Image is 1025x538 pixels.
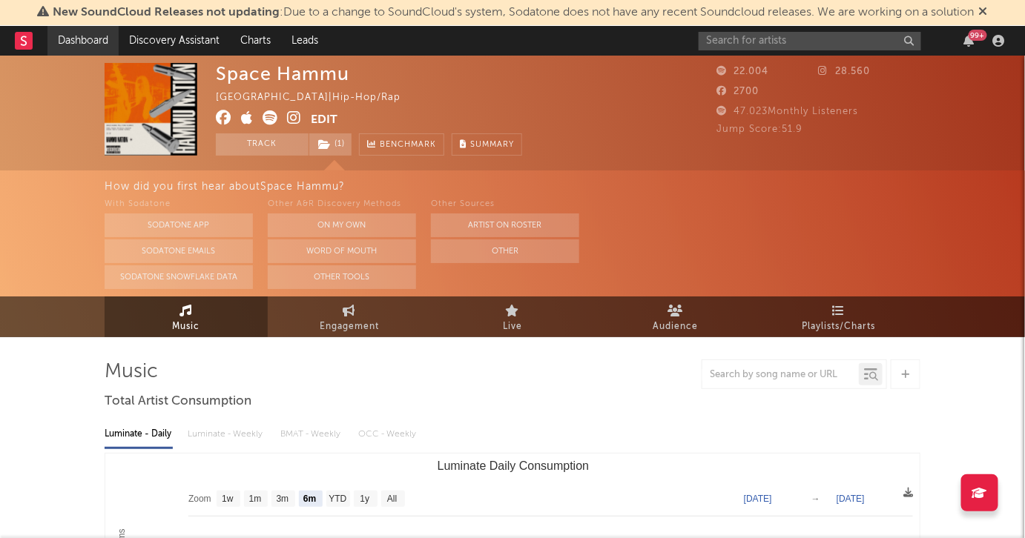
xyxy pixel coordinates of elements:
[359,133,444,156] a: Benchmark
[222,494,234,505] text: 1w
[969,30,987,41] div: 99 +
[653,318,699,336] span: Audience
[699,32,921,50] input: Search for artists
[230,26,281,56] a: Charts
[249,494,262,505] text: 1m
[716,124,802,134] span: Jump Score: 51.9
[470,141,514,149] span: Summary
[268,239,416,263] button: Word Of Mouth
[105,265,253,289] button: Sodatone Snowflake Data
[594,296,757,337] a: Audience
[438,459,590,472] text: Luminate Daily Consumption
[105,422,173,447] div: Luminate - Daily
[979,7,988,19] span: Dismiss
[964,35,975,47] button: 99+
[431,239,579,263] button: Other
[281,26,329,56] a: Leads
[503,318,522,336] span: Live
[329,494,346,505] text: YTD
[268,213,416,237] button: On My Own
[268,296,431,337] a: Engagement
[431,296,594,337] a: Live
[716,87,759,96] span: 2700
[380,136,436,154] span: Benchmark
[811,494,820,504] text: →
[387,494,397,505] text: All
[53,7,280,19] span: New SoundCloud Releases not updating
[105,178,1025,196] div: How did you first hear about Space Hammu ?
[431,196,579,213] div: Other Sources
[360,494,370,505] text: 1y
[105,196,253,213] div: With Sodatone
[320,318,379,336] span: Engagement
[452,133,522,156] button: Summary
[309,133,352,156] button: (1)
[277,494,289,505] text: 3m
[188,494,211,505] text: Zoom
[311,110,337,129] button: Edit
[802,318,876,336] span: Playlists/Charts
[819,67,871,76] span: 28.560
[268,196,416,213] div: Other A&R Discovery Methods
[716,67,768,76] span: 22.004
[47,26,119,56] a: Dashboard
[216,133,309,156] button: Track
[431,213,579,237] button: Artist on Roster
[268,265,416,289] button: Other Tools
[216,89,418,107] div: [GEOGRAPHIC_DATA] | Hip-Hop/Rap
[105,393,251,411] span: Total Artist Consumption
[173,318,200,336] span: Music
[53,7,975,19] span: : Due to a change to SoundCloud's system, Sodatone does not have any recent Soundcloud releases. ...
[837,494,865,504] text: [DATE]
[702,369,859,381] input: Search by song name or URL
[105,239,253,263] button: Sodatone Emails
[105,213,253,237] button: Sodatone App
[744,494,772,504] text: [DATE]
[303,494,316,505] text: 6m
[757,296,920,337] a: Playlists/Charts
[119,26,230,56] a: Discovery Assistant
[716,107,858,116] span: 47.023 Monthly Listeners
[309,133,352,156] span: ( 1 )
[105,296,268,337] a: Music
[216,63,349,84] div: Space Hammu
